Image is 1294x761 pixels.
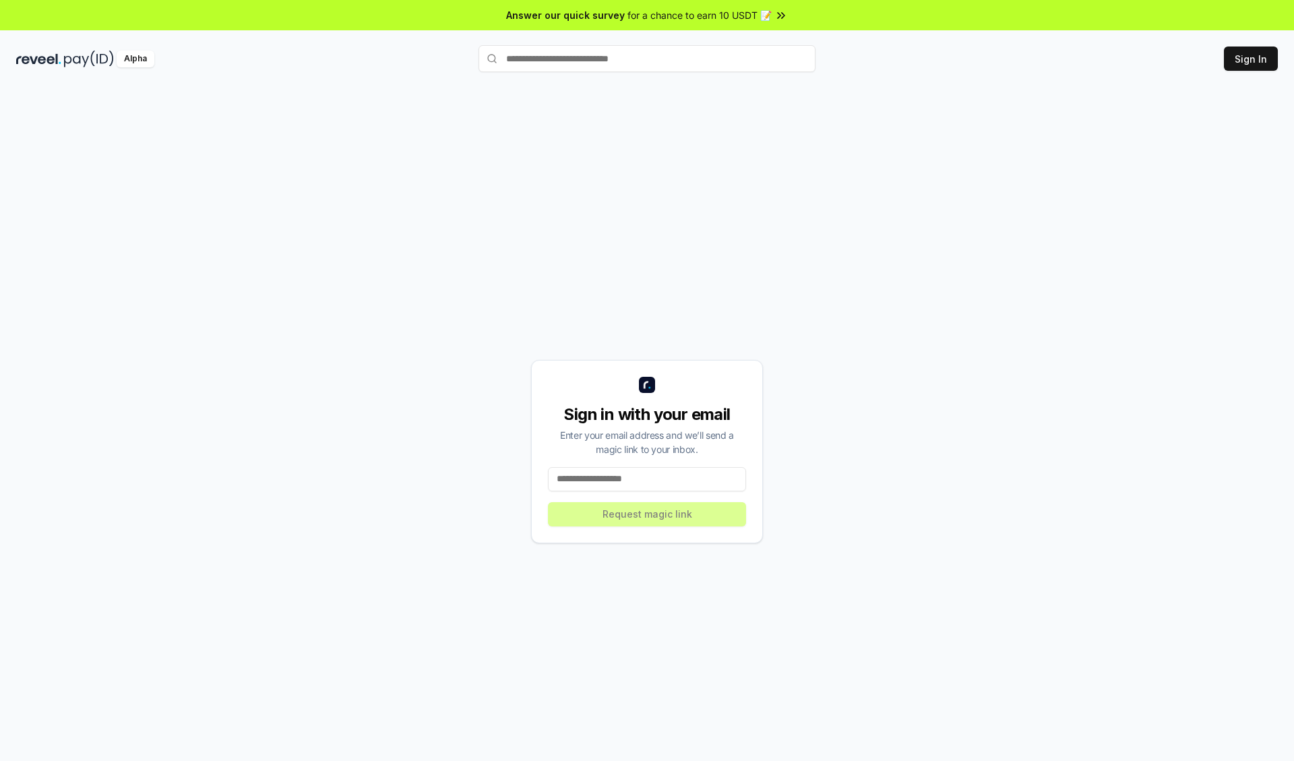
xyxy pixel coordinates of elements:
span: Answer our quick survey [506,8,625,22]
button: Sign In [1224,47,1278,71]
div: Alpha [117,51,154,67]
div: Sign in with your email [548,404,746,425]
div: Enter your email address and we’ll send a magic link to your inbox. [548,428,746,456]
img: pay_id [64,51,114,67]
img: logo_small [639,377,655,393]
img: reveel_dark [16,51,61,67]
span: for a chance to earn 10 USDT 📝 [627,8,772,22]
